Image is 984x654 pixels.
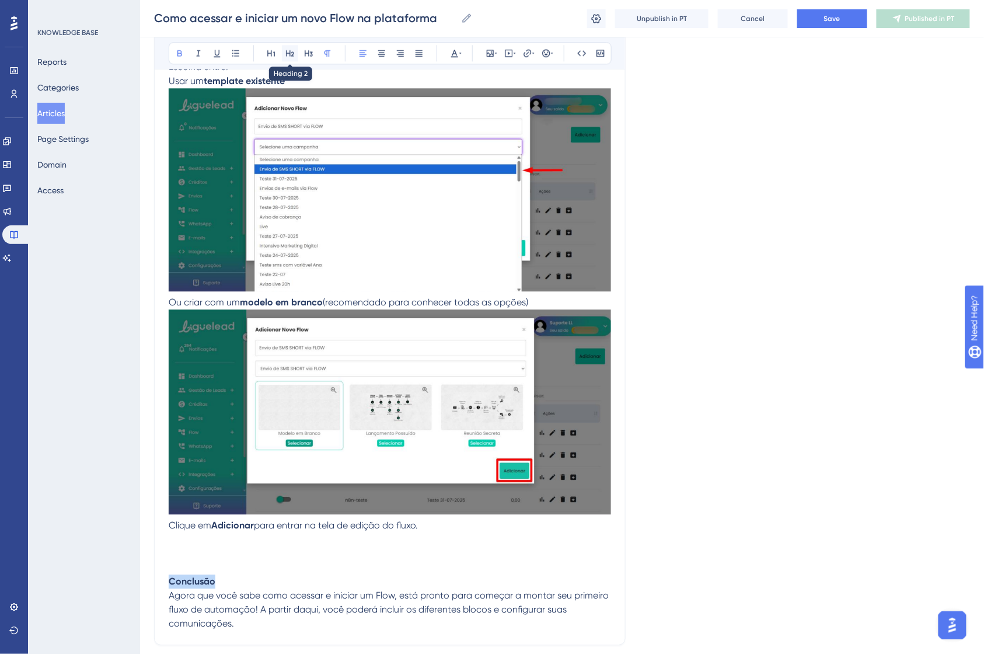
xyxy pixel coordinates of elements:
[637,14,687,23] span: Unpublish in PT
[37,103,65,124] button: Articles
[797,9,867,28] button: Save
[824,14,840,23] span: Save
[935,608,970,643] iframe: UserGuiding AI Assistant Launcher
[615,9,709,28] button: Unpublish in PT
[37,154,67,175] button: Domain
[37,28,98,37] div: KNOWLEDGE BASE
[877,9,970,28] button: Published in PT
[169,520,211,531] span: Clique em
[718,9,788,28] button: Cancel
[169,297,240,308] span: Ou criar com um
[204,75,285,86] strong: template existente
[37,77,79,98] button: Categories
[37,180,64,201] button: Access
[323,297,528,308] span: (recomendado para conhecer todas as opções)
[169,590,611,629] span: Agora que você sabe como acessar e iniciar um Flow, está pronto para começar a montar seu primeir...
[169,576,215,587] strong: Conclusão
[37,128,89,149] button: Page Settings
[240,297,323,308] strong: modelo em branco
[211,520,254,531] strong: Adicionar
[905,14,955,23] span: Published in PT
[27,3,73,17] span: Need Help?
[169,75,204,86] span: Usar um
[741,14,765,23] span: Cancel
[169,61,228,72] span: Escolha entre:
[254,520,418,531] span: para entrar na tela de edição do fluxo.
[154,10,456,26] input: Article Name
[37,51,67,72] button: Reports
